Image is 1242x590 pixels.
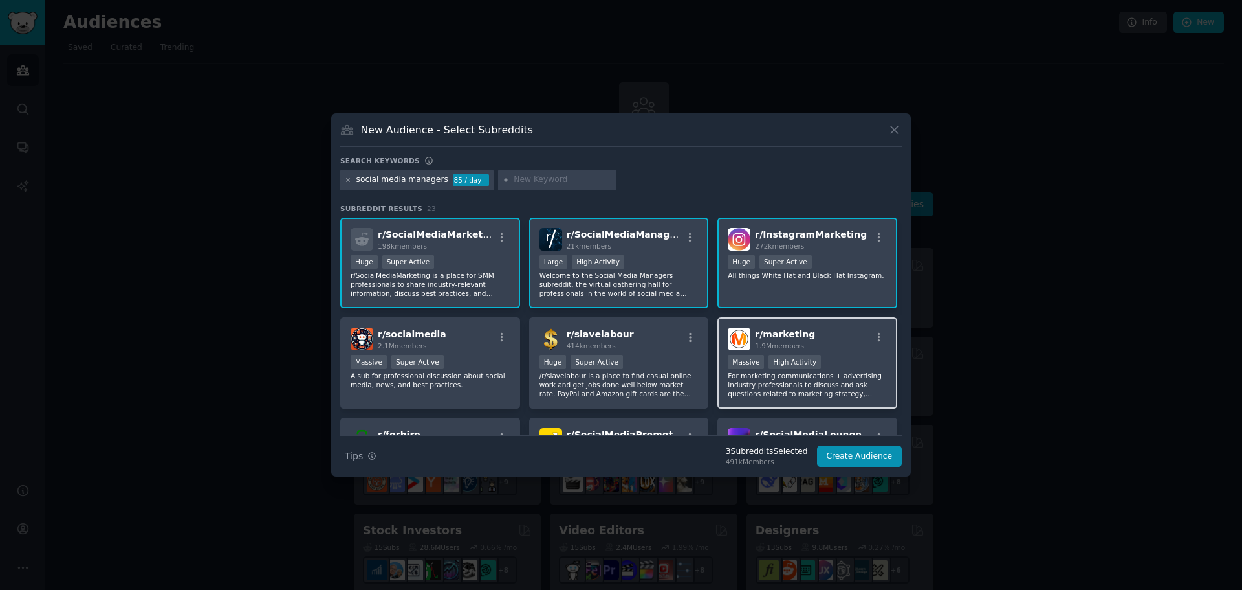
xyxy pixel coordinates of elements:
[539,328,562,350] img: slavelabour
[817,446,902,468] button: Create Audience
[539,355,567,369] div: Huge
[539,428,562,451] img: SocialMediaPromotion
[539,271,699,298] p: Welcome to the Social Media Managers subreddit, the virtual gathering hall for professionals in t...
[351,255,378,269] div: Huge
[755,242,804,250] span: 272k members
[567,229,686,240] span: r/ SocialMediaManagers
[453,174,489,186] div: 85 / day
[378,429,420,440] span: r/ forhire
[755,229,867,240] span: r/ InstagramMarketing
[728,355,764,369] div: Massive
[759,255,812,269] div: Super Active
[726,446,808,458] div: 3 Subreddit s Selected
[351,328,373,350] img: socialmedia
[351,271,510,298] p: r/SocialMediaMarketing is a place for SMM professionals to share industry-relevant information, d...
[728,428,750,451] img: SocialMediaLounge
[728,228,750,251] img: InstagramMarketing
[514,174,612,186] input: New Keyword
[567,242,611,250] span: 21k members
[340,445,381,468] button: Tips
[351,371,510,389] p: A sub for professional discussion about social media, news, and best practices.
[427,205,436,212] span: 23
[539,371,699,398] p: /r/slavelabour is a place to find casual online work and get jobs done well below market rate. Pa...
[345,449,363,463] span: Tips
[728,271,887,280] p: All things White Hat and Black Hat Instagram.
[755,429,862,440] span: r/ SocialMediaLounge
[378,242,427,250] span: 198k members
[356,174,448,186] div: social media managers
[571,355,623,369] div: Super Active
[382,255,435,269] div: Super Active
[567,429,689,440] span: r/ SocialMediaPromotion
[567,329,634,339] span: r/ slavelabour
[728,255,755,269] div: Huge
[768,355,821,369] div: High Activity
[378,229,499,240] span: r/ SocialMediaMarketing
[572,255,624,269] div: High Activity
[728,328,750,350] img: marketing
[340,156,420,165] h3: Search keywords
[726,457,808,466] div: 491k Members
[567,342,616,350] span: 414k members
[378,342,427,350] span: 2.1M members
[728,371,887,398] p: For marketing communications + advertising industry professionals to discuss and ask questions re...
[539,228,562,251] img: SocialMediaManagers
[378,329,446,339] span: r/ socialmedia
[539,255,568,269] div: Large
[361,123,533,137] h3: New Audience - Select Subreddits
[391,355,444,369] div: Super Active
[755,342,804,350] span: 1.9M members
[755,329,815,339] span: r/ marketing
[351,355,387,369] div: Massive
[351,428,373,451] img: forhire
[340,204,422,213] span: Subreddit Results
